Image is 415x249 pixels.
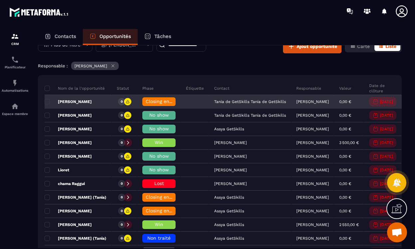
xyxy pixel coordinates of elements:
[55,33,76,39] p: Contacts
[339,127,351,131] p: 0,00 €
[380,236,393,241] p: [DATE]
[11,79,19,87] img: automations
[45,86,105,91] p: Nom de la l'opportunité
[2,89,28,92] p: Automatisations
[45,113,92,118] p: [PERSON_NAME]
[296,113,329,118] p: [PERSON_NAME]
[374,42,400,51] button: Liste
[11,56,19,64] img: scheduler
[99,33,131,39] p: Opportunités
[45,181,85,186] p: chama Raggui
[147,235,171,241] span: Non traité
[297,43,337,50] span: Ajout opportunité
[339,154,351,159] p: 0,00 €
[380,154,393,159] p: [DATE]
[339,209,351,213] p: 0,00 €
[117,86,129,91] p: Statut
[45,195,106,200] p: [PERSON_NAME] (Tania)
[2,27,28,51] a: formationformationCRM
[357,44,370,49] span: Carte
[121,168,123,172] p: 0
[121,140,123,145] p: 0
[9,6,69,18] img: logo
[2,112,28,116] p: Espace membre
[11,32,19,40] img: formation
[296,181,329,186] p: [PERSON_NAME]
[155,222,163,227] span: Win
[296,127,329,131] p: [PERSON_NAME]
[154,33,171,39] p: Tâches
[380,113,393,118] p: [DATE]
[380,222,393,227] p: [DATE]
[45,99,92,104] p: [PERSON_NAME]
[2,51,28,74] a: schedulerschedulerPlanificateur
[146,194,184,200] span: Closing en cours
[339,222,359,227] p: 2 550,00 €
[121,209,123,213] p: 0
[296,154,329,159] p: [PERSON_NAME]
[45,208,92,214] p: [PERSON_NAME]
[11,102,19,110] img: automations
[38,29,83,45] a: Contacts
[51,42,80,47] p: Plus de filtre
[149,126,169,131] span: No show
[121,99,123,104] p: 0
[149,153,169,159] span: No show
[142,86,154,91] p: Phase
[45,167,69,173] p: Lioret
[2,65,28,69] p: Planificateur
[2,42,28,46] p: CRM
[45,140,92,145] p: [PERSON_NAME]
[296,222,329,227] p: [PERSON_NAME]
[387,222,407,242] a: Ouvrir le chat
[2,74,28,97] a: automationsautomationsAutomatisations
[38,63,68,68] p: Responsable :
[296,86,321,91] p: Responsable
[346,42,374,51] button: Carte
[296,168,329,172] p: [PERSON_NAME]
[214,86,229,91] p: Contact
[369,83,396,94] p: Date de clôture
[186,86,204,91] p: Étiquette
[339,99,351,104] p: 0,00 €
[296,99,329,104] p: [PERSON_NAME]
[45,126,92,132] p: [PERSON_NAME]
[380,195,393,200] p: [DATE]
[380,127,393,131] p: [DATE]
[121,113,123,118] p: 0
[121,195,123,200] p: 0
[45,222,92,227] p: [PERSON_NAME]
[296,140,329,145] p: [PERSON_NAME]
[385,44,396,49] span: Liste
[149,112,169,118] span: No show
[154,181,164,186] span: Lost
[121,222,123,227] p: 0
[121,181,123,186] p: 0
[296,209,329,213] p: [PERSON_NAME]
[155,140,163,145] span: Win
[339,86,351,91] p: Valeur
[138,29,178,45] a: Tâches
[380,209,393,213] p: [DATE]
[296,195,329,200] p: [PERSON_NAME]
[2,97,28,121] a: automationsautomationsEspace membre
[339,236,351,241] p: 0,00 €
[149,167,169,172] span: No show
[83,29,138,45] a: Opportunités
[146,99,184,104] span: Closing en cours
[380,181,393,186] p: [DATE]
[296,236,329,241] p: [PERSON_NAME]
[74,64,107,68] p: [PERSON_NAME]
[339,168,351,172] p: 0,00 €
[121,154,123,159] p: 0
[339,195,351,200] p: 0,00 €
[121,236,123,241] p: 0
[339,181,351,186] p: 0,00 €
[45,236,106,241] p: [PERSON_NAME] (Tania)
[339,140,359,145] p: 3 500,00 €
[45,154,92,159] p: [PERSON_NAME]
[283,39,342,53] button: Ajout opportunité
[380,168,393,172] p: [DATE]
[339,113,351,118] p: 0,00 €
[146,208,184,213] span: Closing en cours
